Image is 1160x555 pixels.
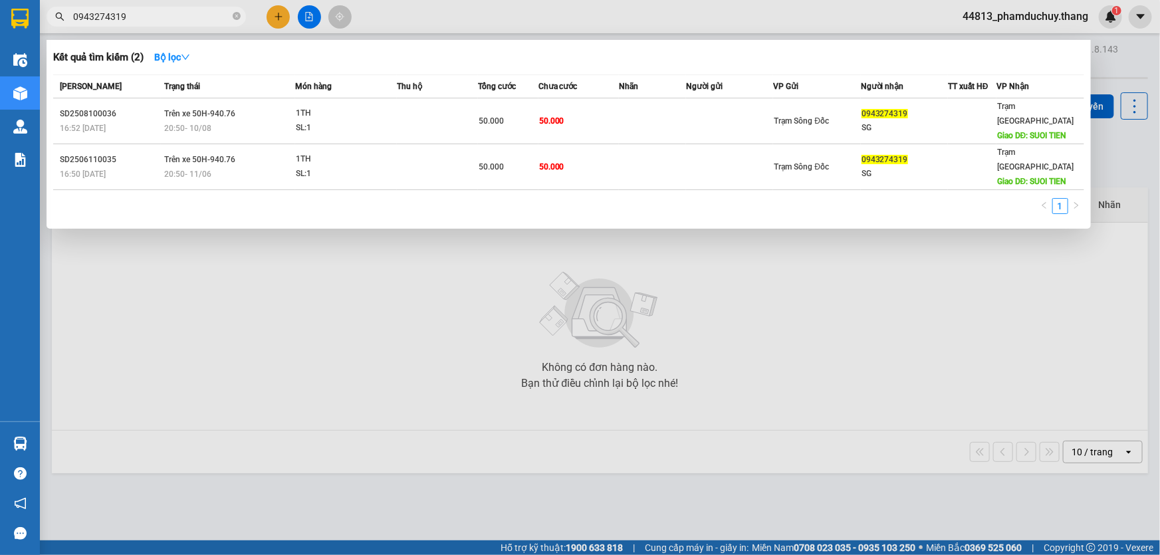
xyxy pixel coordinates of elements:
[397,82,422,91] span: Thu hộ
[14,497,27,510] span: notification
[539,116,564,126] span: 50.000
[60,153,160,167] div: SD2506110035
[862,109,908,118] span: 0943274319
[164,169,211,179] span: 20:50 - 11/06
[478,82,516,91] span: Tổng cước
[479,116,504,126] span: 50.000
[7,7,53,53] img: logo.jpg
[996,82,1029,91] span: VP Nhận
[60,124,106,133] span: 16:52 [DATE]
[296,167,396,181] div: SL: 1
[53,51,144,64] h3: Kết quả tìm kiếm ( 2 )
[1040,201,1048,209] span: left
[164,82,200,91] span: Trạng thái
[233,12,241,20] span: close-circle
[13,437,27,451] img: warehouse-icon
[773,82,798,91] span: VP Gửi
[1036,198,1052,214] li: Previous Page
[997,131,1067,140] span: Giao DĐ: SUOI TIEN
[686,82,723,91] span: Người gửi
[296,106,396,121] div: 1TH
[14,467,27,480] span: question-circle
[295,82,332,91] span: Món hàng
[1068,198,1084,214] button: right
[13,86,27,100] img: warehouse-icon
[296,152,396,167] div: 1TH
[7,7,193,32] li: Xe Khách THẮNG
[60,82,122,91] span: [PERSON_NAME]
[60,169,106,179] span: 16:50 [DATE]
[144,47,201,68] button: Bộ lọcdown
[296,121,396,136] div: SL: 1
[862,167,947,181] div: SG
[538,82,578,91] span: Chưa cước
[1053,199,1068,213] a: 1
[948,82,988,91] span: TT xuất HĐ
[13,53,27,67] img: warehouse-icon
[997,177,1067,186] span: Giao DĐ: SUOI TIEN
[164,124,211,133] span: 20:50 - 10/08
[92,56,177,86] li: VP BX Đồng Tâm CM
[862,121,947,135] div: SG
[1036,198,1052,214] button: left
[1068,198,1084,214] li: Next Page
[539,162,564,171] span: 50.000
[774,162,829,171] span: Trạm Sông Đốc
[997,148,1074,171] span: Trạm [GEOGRAPHIC_DATA]
[14,527,27,540] span: message
[13,153,27,167] img: solution-icon
[92,88,101,98] span: environment
[164,155,235,164] span: Trên xe 50H-940.76
[774,116,829,126] span: Trạm Sông Đốc
[997,102,1074,126] span: Trạm [GEOGRAPHIC_DATA]
[619,82,638,91] span: Nhãn
[1052,198,1068,214] li: 1
[861,82,904,91] span: Người nhận
[862,155,908,164] span: 0943274319
[13,120,27,134] img: warehouse-icon
[154,52,190,62] strong: Bộ lọc
[60,107,160,121] div: SD2508100036
[55,12,64,21] span: search
[233,11,241,23] span: close-circle
[92,88,170,128] b: 168 Quản Lộ Phụng Hiệp, Khóm 1
[73,9,230,24] input: Tìm tên, số ĐT hoặc mã đơn
[11,9,29,29] img: logo-vxr
[7,56,92,86] li: VP BX Miền Đông Mới
[1072,201,1080,209] span: right
[164,109,235,118] span: Trên xe 50H-940.76
[479,162,504,171] span: 50.000
[181,53,190,62] span: down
